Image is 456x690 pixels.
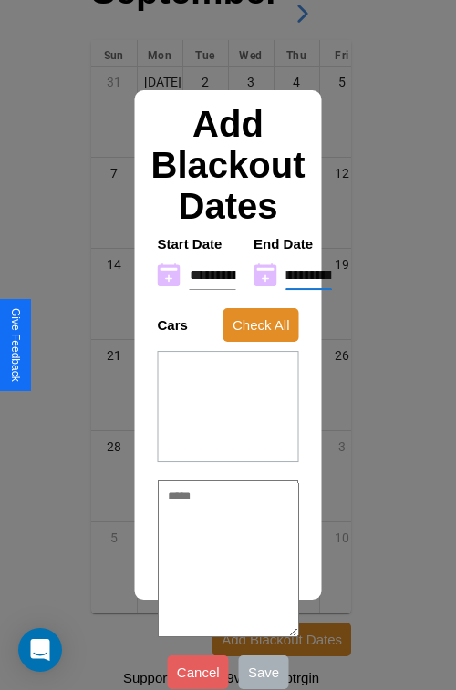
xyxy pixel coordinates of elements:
div: Give Feedback [9,308,22,382]
button: Cancel [168,655,229,689]
h4: Cars [158,317,188,333]
h2: Add Blackout Dates [149,104,308,227]
h4: Start Date [158,236,236,252]
button: Save [239,655,288,689]
h4: End Date [254,236,332,252]
button: Check All [223,308,299,342]
div: Open Intercom Messenger [18,628,62,672]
